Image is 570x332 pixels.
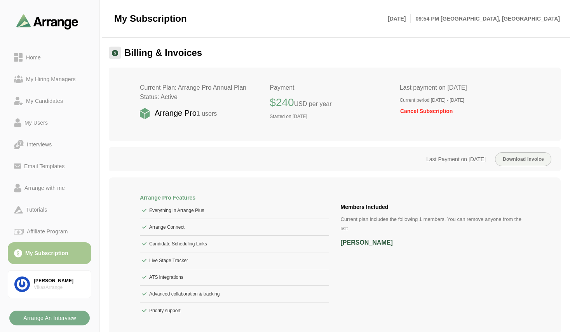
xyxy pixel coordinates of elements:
[8,177,91,199] a: Arrange with me
[341,215,530,233] p: Current plan includes the following 1 members. You can remove anyone from the list:
[270,96,294,108] strong: $240
[114,13,187,24] span: My Subscription
[8,270,91,298] a: [PERSON_NAME]VikasArrange
[400,97,530,103] p: Current period [DATE] - [DATE]
[8,242,91,264] a: My Subscription
[495,152,551,166] button: Download Invoice
[426,155,486,163] p: Last Payment on [DATE]
[24,140,55,149] div: Interviews
[23,53,44,62] div: Home
[21,183,68,193] div: Arrange with me
[140,286,329,302] li: Advanced collaboration & tracking
[16,14,78,29] img: arrangeai-name-small-logo.4d2b8aee.svg
[140,219,329,236] li: Arrange Connect
[8,68,91,90] a: My Hiring Managers
[8,221,91,242] a: Affiliate Program
[197,110,217,117] span: 1 users
[8,199,91,221] a: Tutorials
[140,193,329,202] h2: Arrange Pro Features
[8,47,91,68] a: Home
[9,311,90,325] button: Arrange An Interview
[23,75,79,84] div: My Hiring Managers
[294,101,332,107] span: USD per year
[21,162,68,171] div: Email Templates
[400,83,530,92] p: Last payment on [DATE]
[8,112,91,134] a: My Users
[140,83,270,102] h2: Current Plan: Arrange Pro Annual Plan Status: Active
[34,284,85,291] div: VikasArrange
[34,278,85,284] div: [PERSON_NAME]
[22,249,71,258] div: My Subscription
[23,205,50,214] div: Tutorials
[140,252,329,269] li: Live Stage Tracker
[8,134,91,155] a: Interviews
[155,109,197,117] strong: Arrange Pro
[270,83,399,92] p: Payment
[270,113,399,120] p: Started on [DATE]
[140,236,329,252] li: Candidate Scheduling Links
[140,269,329,286] li: ATS integrations
[400,108,453,114] button: Cancel Subscription
[140,302,329,319] li: Priority support
[388,14,411,23] p: [DATE]
[21,118,51,127] div: My Users
[23,311,76,325] b: Arrange An Interview
[411,14,560,23] p: 09:54 PM [GEOGRAPHIC_DATA], [GEOGRAPHIC_DATA]
[502,156,544,162] span: Download Invoice
[8,90,91,112] a: My Candidates
[341,233,530,252] li: [PERSON_NAME]
[8,155,91,177] a: Email Templates
[124,47,202,59] h1: Billing & Invoices
[341,202,530,212] h2: Members Included
[140,202,329,219] li: Everything in Arrange Plus
[24,227,71,236] div: Affiliate Program
[23,96,66,106] div: My Candidates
